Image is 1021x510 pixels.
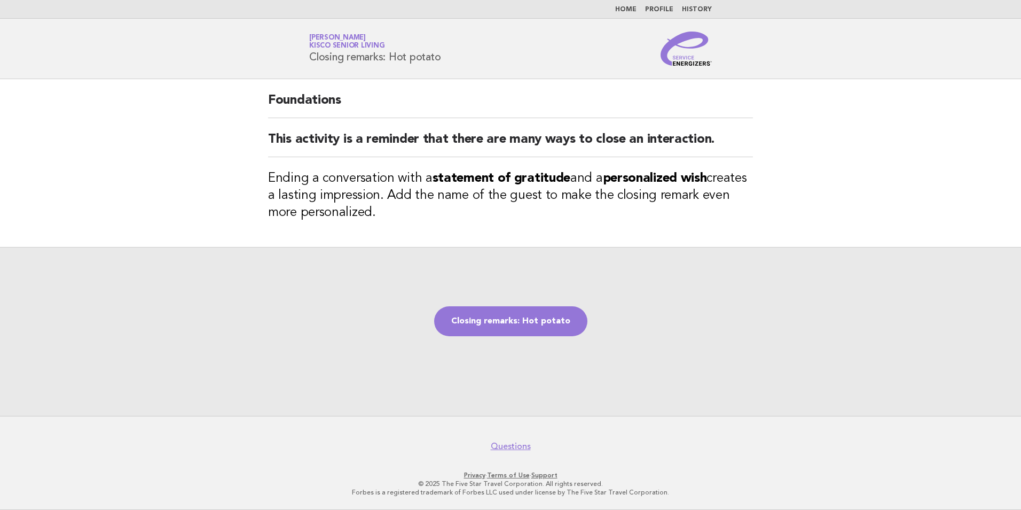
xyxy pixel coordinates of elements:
a: Privacy [464,472,485,479]
h2: This activity is a reminder that there are many ways to close an interaction. [268,131,753,157]
strong: statement of gratitude [433,172,570,185]
img: Service Energizers [661,32,712,66]
a: Terms of Use [487,472,530,479]
a: Questions [491,441,531,452]
a: History [682,6,712,13]
p: Forbes is a registered trademark of Forbes LLC used under license by The Five Star Travel Corpora... [184,488,837,497]
a: Home [615,6,637,13]
p: · · [184,471,837,480]
h1: Closing remarks: Hot potato [309,35,441,63]
span: Kisco Senior Living [309,43,384,50]
h2: Foundations [268,92,753,118]
a: Profile [645,6,673,13]
a: Support [531,472,557,479]
strong: personalized wish [603,172,707,185]
a: [PERSON_NAME]Kisco Senior Living [309,34,384,49]
h3: Ending a conversation with a and a creates a lasting impression. Add the name of the guest to mak... [268,170,753,221]
p: © 2025 The Five Star Travel Corporation. All rights reserved. [184,480,837,488]
a: Closing remarks: Hot potato [434,306,587,336]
